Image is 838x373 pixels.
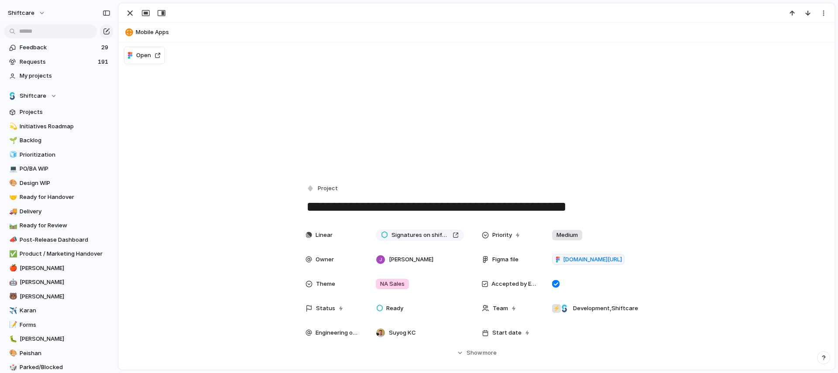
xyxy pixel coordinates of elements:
[305,182,340,195] button: Project
[9,249,15,259] div: ✅
[492,231,512,240] span: Priority
[9,348,15,358] div: 🎨
[20,292,110,301] span: [PERSON_NAME]
[389,329,416,337] span: Suyog KC
[9,291,15,301] div: 🐻
[316,304,335,313] span: Status
[4,177,113,190] a: 🎨Design WIP
[20,306,110,315] span: Karan
[318,184,338,193] span: Project
[493,304,508,313] span: Team
[98,58,110,66] span: 191
[9,164,15,174] div: 💻
[9,150,15,160] div: 🧊
[4,347,113,360] a: 🎨Peishan
[492,255,519,264] span: Figma file
[4,205,113,218] a: 🚚Delivery
[8,9,34,17] span: shiftcare
[380,280,405,288] span: NA Sales
[20,58,95,66] span: Requests
[392,231,449,240] span: Signatures on shift clock out - client + carer
[8,264,17,273] button: 🍎
[9,306,15,316] div: ✈️
[123,25,831,39] button: Mobile Apps
[20,193,110,202] span: Ready for Handover
[4,41,113,54] a: Feedback29
[20,335,110,343] span: [PERSON_NAME]
[316,280,335,288] span: Theme
[4,134,113,147] div: 🌱Backlog
[20,250,110,258] span: Product / Marketing Handover
[20,264,110,273] span: [PERSON_NAME]
[20,278,110,287] span: [PERSON_NAME]
[4,191,113,204] a: 🤝Ready for Handover
[4,219,113,232] a: 🛤️Ready for Review
[4,120,113,133] a: 💫Initiatives Roadmap
[9,221,15,231] div: 🛤️
[20,207,110,216] span: Delivery
[8,164,17,173] button: 💻
[483,349,497,357] span: more
[20,349,110,358] span: Peishan
[491,280,538,288] span: Accepted by Engineering
[4,162,113,175] a: 💻PO/BA WIP
[4,332,113,346] a: 🐛[PERSON_NAME]
[8,292,17,301] button: 🐻
[389,255,433,264] span: [PERSON_NAME]
[8,151,17,159] button: 🧊
[8,335,17,343] button: 🐛
[20,221,110,230] span: Ready for Review
[4,318,113,332] a: 📝Forms
[9,320,15,330] div: 📝
[4,233,113,246] a: 📣Post-Release Dashboard
[556,231,578,240] span: Medium
[101,43,110,52] span: 29
[20,151,110,159] span: Prioritization
[4,6,50,20] button: shiftcare
[4,89,113,103] button: Shiftcare
[8,236,17,244] button: 📣
[20,136,110,145] span: Backlog
[552,254,625,265] a: [DOMAIN_NAME][URL]
[8,193,17,202] button: 🤝
[20,108,110,116] span: Projects
[8,278,17,287] button: 🤖
[8,363,17,372] button: 🎲
[9,136,15,146] div: 🌱
[563,255,622,264] span: [DOMAIN_NAME][URL]
[316,231,333,240] span: Linear
[8,207,17,216] button: 🚚
[4,247,113,260] div: ✅Product / Marketing Handover
[20,179,110,188] span: Design WIP
[8,122,17,131] button: 💫
[9,121,15,131] div: 💫
[316,329,361,337] span: Engineering owner
[4,290,113,303] a: 🐻[PERSON_NAME]
[4,276,113,289] div: 🤖[PERSON_NAME]
[20,363,110,372] span: Parked/Blocked
[4,262,113,275] a: 🍎[PERSON_NAME]
[4,55,113,68] a: Requests191
[124,47,165,64] button: Open
[492,329,522,337] span: Start date
[20,236,110,244] span: Post-Release Dashboard
[9,178,15,188] div: 🎨
[4,304,113,317] a: ✈️Karan
[386,304,403,313] span: Ready
[9,235,15,245] div: 📣
[9,334,15,344] div: 🐛
[8,306,17,315] button: ✈️
[8,221,17,230] button: 🛤️
[20,122,110,131] span: Initiatives Roadmap
[136,28,831,37] span: Mobile Apps
[467,349,482,357] span: Show
[8,349,17,358] button: 🎨
[552,304,561,313] div: ⚡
